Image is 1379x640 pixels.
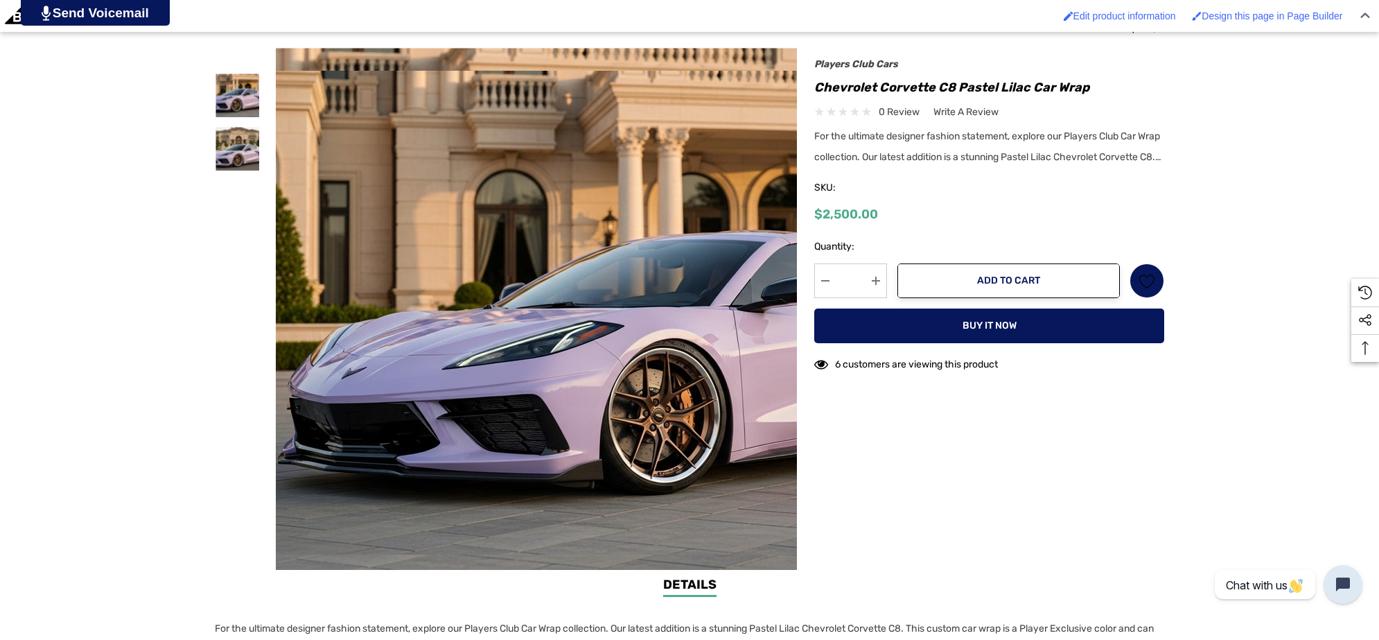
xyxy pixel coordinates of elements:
span: 0 review [879,103,920,121]
svg: Recently Viewed [1358,286,1372,300]
span: SKU: [814,178,884,198]
a: Wish List [1130,263,1164,298]
img: Enabled brush for page builder edit. [1192,11,1202,21]
span: Design this page in Page Builder [1202,10,1342,21]
img: PjwhLS0gR2VuZXJhdG9yOiBHcmF2aXQuaW8gLS0+PHN2ZyB4bWxucz0iaHR0cDovL3d3dy53My5vcmcvMjAwMC9zdmciIHhtb... [42,6,51,21]
span: Edit product information [1073,10,1176,21]
svg: Top [1351,341,1379,355]
img: Pastel Lilac Wrapped Corvette C8 For Sale [216,73,259,117]
img: Pastel Lilac Wrapped Corvette C8 For Sale [276,48,798,570]
img: Close Admin Bar [1360,12,1370,19]
label: Quantity: [814,239,887,255]
span: Write a Review [933,106,999,119]
a: Enabled brush for page builder edit. Design this page in Page Builder [1185,3,1349,28]
span: For the ultimate designer fashion statement, explore our Players Club Car Wrap collection. Our la... [814,130,1161,163]
span: $2,500.00 [814,207,878,222]
h1: Chevrolet Corvette C8 Pastel Lilac Car Wrap [814,76,1164,98]
a: Players Club Cars [814,58,898,70]
a: Enabled brush for product edit Edit product information [1057,3,1183,28]
svg: Wish List [1139,273,1155,289]
img: Enabled brush for product edit [1064,11,1073,21]
button: Add to Cart [897,263,1120,298]
svg: Social Media [1358,313,1372,327]
div: 6 customers are viewing this product [814,352,998,373]
button: Buy it now [814,309,1164,343]
a: Details [663,576,717,597]
img: Pastel Lilac Wrapped Corvette C8 For Sale [216,127,259,171]
a: Write a Review [933,103,999,121]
